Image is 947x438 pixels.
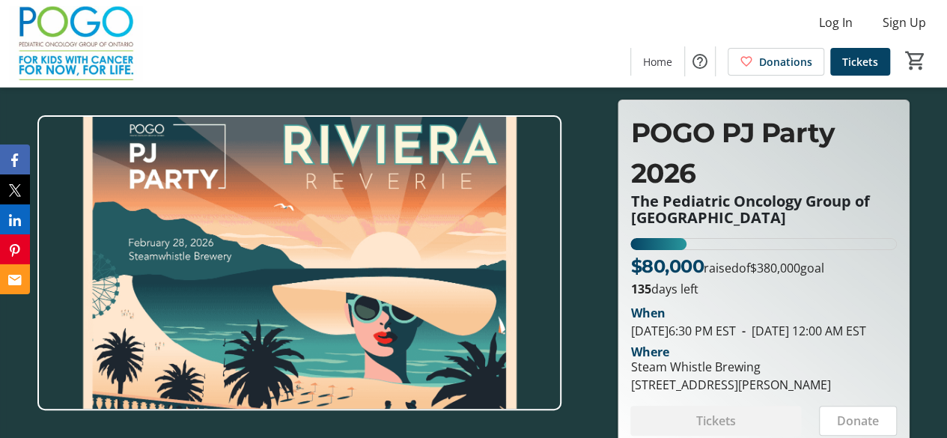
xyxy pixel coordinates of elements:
[630,304,665,322] div: When
[807,10,865,34] button: Log In
[735,323,865,339] span: [DATE] 12:00 AM EST
[9,6,142,81] img: The Pediatric Oncology Group of Ontario (POGO)'s Logo
[630,376,830,394] div: [STREET_ADDRESS][PERSON_NAME]
[830,48,890,76] a: Tickets
[842,54,878,70] span: Tickets
[630,238,897,250] div: 21.052631578947366% of fundraising goal reached
[750,260,800,276] span: $380,000
[735,323,751,339] span: -
[630,358,830,376] div: Steam Whistle Brewing
[630,281,651,297] span: 135
[883,13,926,31] span: Sign Up
[630,193,897,226] p: The Pediatric Oncology Group of [GEOGRAPHIC_DATA]
[902,47,929,74] button: Cart
[759,54,812,70] span: Donations
[728,48,824,76] a: Donations
[630,280,897,298] p: days left
[643,54,672,70] span: Home
[630,323,735,339] span: [DATE] 6:30 PM EST
[871,10,938,34] button: Sign Up
[630,255,704,277] span: $80,000
[631,48,684,76] a: Home
[630,346,669,358] div: Where
[685,46,715,76] button: Help
[630,253,824,280] p: raised of goal
[37,115,561,410] img: Campaign CTA Media Photo
[819,13,853,31] span: Log In
[630,112,897,193] p: POGO PJ Party 2026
